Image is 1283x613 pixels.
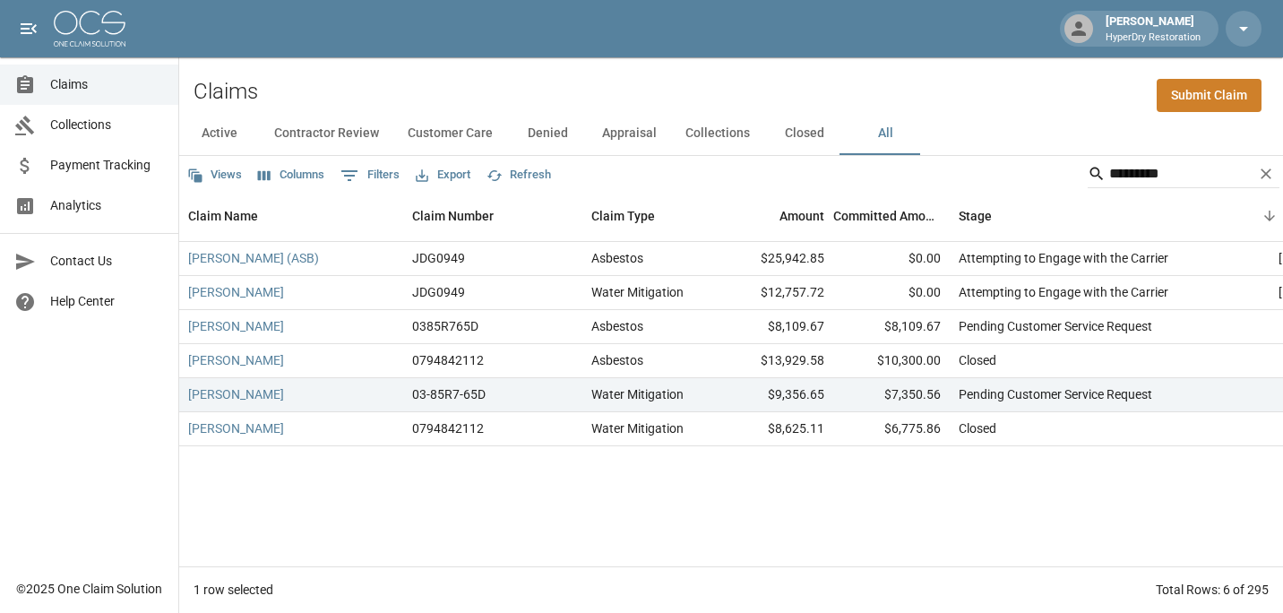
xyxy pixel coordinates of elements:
[188,419,284,437] a: [PERSON_NAME]
[591,317,643,335] div: Asbestos
[959,191,992,241] div: Stage
[254,161,329,189] button: Select columns
[188,385,284,403] a: [PERSON_NAME]
[183,161,246,189] button: Views
[412,283,465,301] div: JDG0949
[179,112,1283,155] div: dynamic tabs
[179,191,403,241] div: Claim Name
[188,283,284,301] a: [PERSON_NAME]
[1106,30,1201,46] p: HyperDry Restoration
[188,249,319,267] a: [PERSON_NAME] (ASB)
[194,581,273,599] div: 1 row selected
[50,196,164,215] span: Analytics
[582,191,717,241] div: Claim Type
[591,419,684,437] div: Water Mitigation
[959,385,1152,403] div: Pending Customer Service Request
[194,79,258,105] h2: Claims
[179,112,260,155] button: Active
[591,283,684,301] div: Water Mitigation
[764,112,845,155] button: Closed
[412,351,484,369] div: 0794842112
[50,292,164,311] span: Help Center
[507,112,588,155] button: Denied
[260,112,393,155] button: Contractor Review
[1157,79,1261,112] a: Submit Claim
[412,419,484,437] div: 0794842112
[845,112,926,155] button: All
[591,249,643,267] div: Asbestos
[412,191,494,241] div: Claim Number
[833,191,941,241] div: Committed Amount
[188,317,284,335] a: [PERSON_NAME]
[717,276,833,310] div: $12,757.72
[591,351,643,369] div: Asbestos
[482,161,555,189] button: Refresh
[833,412,950,446] div: $6,775.86
[1253,160,1279,187] button: Clear
[11,11,47,47] button: open drawer
[412,249,465,267] div: JDG0949
[16,580,162,598] div: © 2025 One Claim Solution
[1088,160,1279,192] div: Search
[717,310,833,344] div: $8,109.67
[50,252,164,271] span: Contact Us
[1098,13,1208,45] div: [PERSON_NAME]
[959,249,1168,267] div: Attempting to Engage with the Carrier
[833,276,950,310] div: $0.00
[833,310,950,344] div: $8,109.67
[336,161,404,190] button: Show filters
[833,242,950,276] div: $0.00
[412,317,478,335] div: 0385R765D
[959,317,1152,335] div: Pending Customer Service Request
[50,75,164,94] span: Claims
[412,385,486,403] div: 03-85R7-65D
[779,191,824,241] div: Amount
[950,191,1218,241] div: Stage
[393,112,507,155] button: Customer Care
[959,283,1168,301] div: Attempting to Engage with the Carrier
[403,191,582,241] div: Claim Number
[50,116,164,134] span: Collections
[188,351,284,369] a: [PERSON_NAME]
[833,378,950,412] div: $7,350.56
[1257,203,1282,229] button: Sort
[717,191,833,241] div: Amount
[717,378,833,412] div: $9,356.65
[1156,581,1269,599] div: Total Rows: 6 of 295
[717,344,833,378] div: $13,929.58
[959,351,996,369] div: Closed
[50,156,164,175] span: Payment Tracking
[591,385,684,403] div: Water Mitigation
[833,344,950,378] div: $10,300.00
[588,112,671,155] button: Appraisal
[959,419,996,437] div: Closed
[833,191,950,241] div: Committed Amount
[717,242,833,276] div: $25,942.85
[717,412,833,446] div: $8,625.11
[54,11,125,47] img: ocs-logo-white-transparent.png
[591,191,655,241] div: Claim Type
[188,191,258,241] div: Claim Name
[671,112,764,155] button: Collections
[411,161,475,189] button: Export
